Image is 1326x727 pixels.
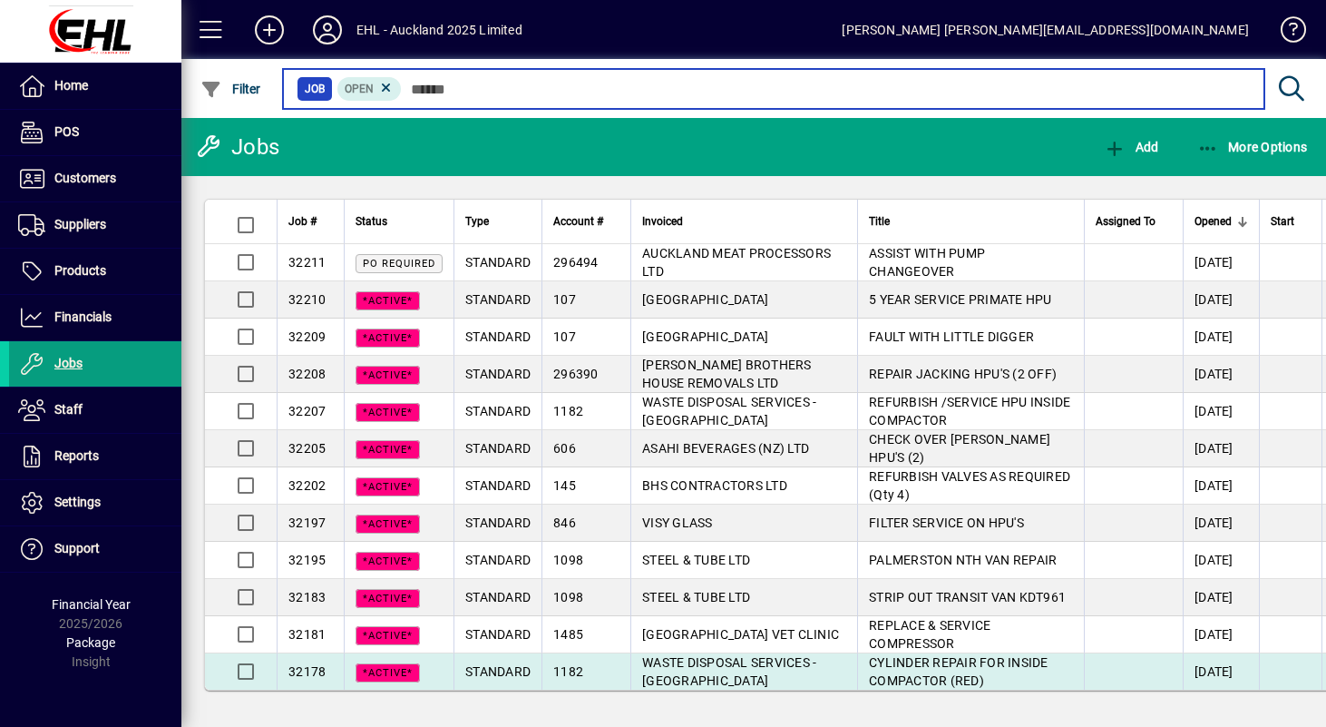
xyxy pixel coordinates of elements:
span: 32197 [288,516,326,530]
span: ASSIST WITH PUMP CHANGEOVER [869,246,985,279]
span: Type [465,211,489,231]
span: Financials [54,309,112,324]
span: 1485 [553,627,583,642]
td: [DATE] [1183,467,1259,505]
a: Staff [9,388,181,433]
td: [DATE] [1183,542,1259,579]
span: REFURBISH VALVES AS REQUIRED (Qty 4) [869,469,1070,502]
span: Status [356,211,387,231]
span: Customers [54,171,116,185]
span: Title [869,211,890,231]
span: STANDARD [465,404,531,418]
span: AUCKLAND MEAT PROCESSORS LTD [642,246,831,279]
a: Reports [9,434,181,479]
span: 32181 [288,627,326,642]
button: Add [1099,131,1163,163]
span: Suppliers [54,217,106,231]
td: [DATE] [1183,393,1259,430]
div: Invoiced [642,211,846,231]
span: POS [54,124,79,139]
span: 1182 [553,404,583,418]
span: STANDARD [465,664,531,679]
span: STEEL & TUBE LTD [642,590,750,604]
span: Invoiced [642,211,683,231]
span: Package [66,635,115,650]
span: 1098 [553,590,583,604]
span: WASTE DISPOSAL SERVICES - [GEOGRAPHIC_DATA] [642,655,816,688]
td: [DATE] [1183,244,1259,281]
span: Opened [1194,211,1232,231]
span: Open [345,83,374,95]
span: 32205 [288,441,326,456]
span: CYLINDER REPAIR FOR INSIDE COMPACTOR (RED) [869,655,1048,688]
span: 32207 [288,404,326,418]
td: [DATE] [1183,430,1259,467]
div: [PERSON_NAME] [PERSON_NAME][EMAIL_ADDRESS][DOMAIN_NAME] [842,15,1249,44]
a: Support [9,526,181,572]
a: Products [9,249,181,294]
span: Job [305,80,325,98]
span: STANDARD [465,441,531,456]
a: Knowledge Base [1267,4,1303,63]
span: [PERSON_NAME] BROTHERS HOUSE REMOVALS LTD [642,358,812,390]
button: Profile [298,14,356,46]
div: Assigned To [1096,211,1172,231]
a: Customers [9,156,181,201]
span: [GEOGRAPHIC_DATA] [642,329,768,344]
span: Reports [54,448,99,463]
div: Account # [553,211,619,231]
span: Settings [54,495,101,509]
span: 32202 [288,478,326,493]
span: STANDARD [465,590,531,604]
span: PO REQUIRED [363,258,435,270]
span: REPAIR JACKING HPU'S (2 OFF) [869,367,1057,381]
a: Suppliers [9,202,181,248]
span: Products [54,263,106,278]
span: 32210 [288,292,326,307]
span: VISY GLASS [642,516,713,530]
a: Home [9,64,181,109]
span: 1182 [553,664,583,679]
span: Filter [200,82,261,96]
span: 32178 [288,664,326,679]
span: WASTE DISPOSAL SERVICES - [GEOGRAPHIC_DATA] [642,395,816,427]
td: [DATE] [1183,281,1259,319]
span: Job # [288,211,317,231]
span: ASAHI BEVERAGES (NZ) LTD [642,441,809,456]
span: 5 YEAR SERVICE PRIMATE HPU [869,292,1052,307]
span: 32183 [288,590,326,604]
a: Settings [9,480,181,526]
div: Opened [1194,211,1248,231]
td: [DATE] [1183,579,1259,616]
button: Filter [196,73,266,105]
span: Home [54,78,88,93]
span: PALMERSTON NTH VAN REPAIR [869,553,1057,567]
span: 107 [553,329,576,344]
span: Add [1104,140,1158,154]
span: 296390 [553,367,599,381]
span: More Options [1197,140,1308,154]
td: [DATE] [1183,653,1259,690]
span: Assigned To [1096,211,1155,231]
button: Add [240,14,298,46]
span: STANDARD [465,478,531,493]
span: STRIP OUT TRANSIT VAN KDT961 [869,590,1066,604]
span: 145 [553,478,576,493]
span: 846 [553,516,576,530]
span: 32208 [288,367,326,381]
span: 1098 [553,553,583,567]
td: [DATE] [1183,356,1259,393]
span: Financial Year [52,597,131,612]
span: FAULT WITH LITTLE DIGGER [869,329,1034,344]
span: Account # [553,211,603,231]
span: Start [1271,211,1294,231]
div: Start [1271,211,1311,231]
div: Job # [288,211,333,231]
span: BHS CONTRACTORS LTD [642,478,787,493]
span: Staff [54,402,83,417]
span: [GEOGRAPHIC_DATA] [642,292,768,307]
span: STANDARD [465,516,531,530]
span: STANDARD [465,329,531,344]
span: 32209 [288,329,326,344]
span: 606 [553,441,576,456]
